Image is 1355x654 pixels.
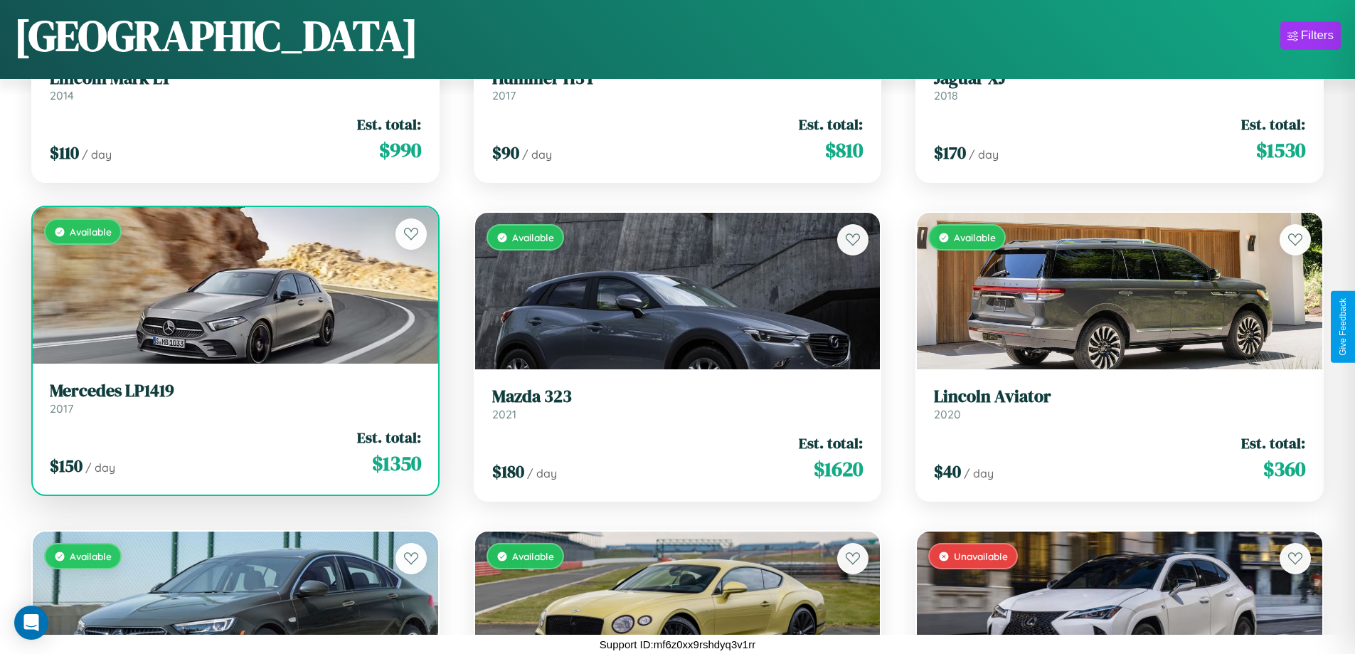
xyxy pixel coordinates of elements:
a: Lincoln Aviator2020 [934,386,1305,421]
span: / day [964,466,994,480]
span: 2017 [50,401,73,416]
span: Unavailable [954,550,1008,562]
h3: Lincoln Mark LT [50,68,421,89]
span: $ 170 [934,141,966,164]
h3: Jaguar XJ [934,68,1305,89]
span: Est. total: [357,427,421,448]
span: Available [954,231,996,243]
span: Available [512,231,554,243]
span: $ 1620 [814,455,863,483]
h1: [GEOGRAPHIC_DATA] [14,6,418,65]
span: / day [969,147,999,162]
span: $ 110 [50,141,79,164]
span: $ 360 [1263,455,1305,483]
span: Available [70,226,112,238]
span: Available [512,550,554,562]
span: Est. total: [799,114,863,135]
span: $ 990 [379,136,421,164]
h3: Mercedes LP1419 [50,381,421,401]
span: $ 810 [825,136,863,164]
span: $ 150 [50,454,83,478]
span: $ 40 [934,460,961,483]
span: 2021 [492,407,516,421]
span: $ 1530 [1256,136,1305,164]
span: / day [527,466,557,480]
h3: Lincoln Aviator [934,386,1305,407]
span: Available [70,550,112,562]
span: 2017 [492,88,516,102]
span: Est. total: [357,114,421,135]
span: 2020 [934,407,961,421]
a: Lincoln Mark LT2014 [50,68,421,103]
button: Filters [1280,21,1341,50]
span: 2018 [934,88,958,102]
span: Est. total: [1241,114,1305,135]
span: $ 90 [492,141,519,164]
h3: Mazda 323 [492,386,864,407]
a: Mazda 3232021 [492,386,864,421]
a: Jaguar XJ2018 [934,68,1305,103]
span: 2014 [50,88,74,102]
span: Est. total: [799,433,863,453]
span: / day [85,460,115,475]
span: / day [522,147,552,162]
span: $ 180 [492,460,524,483]
span: $ 1350 [372,449,421,478]
div: Give Feedback [1338,298,1348,356]
span: Est. total: [1241,433,1305,453]
a: Mercedes LP14192017 [50,381,421,416]
p: Support ID: mf6z0xx9rshdyq3v1rr [600,635,755,654]
h3: Hummer H3T [492,68,864,89]
span: / day [82,147,112,162]
div: Filters [1301,28,1334,43]
a: Hummer H3T2017 [492,68,864,103]
div: Open Intercom Messenger [14,606,48,640]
